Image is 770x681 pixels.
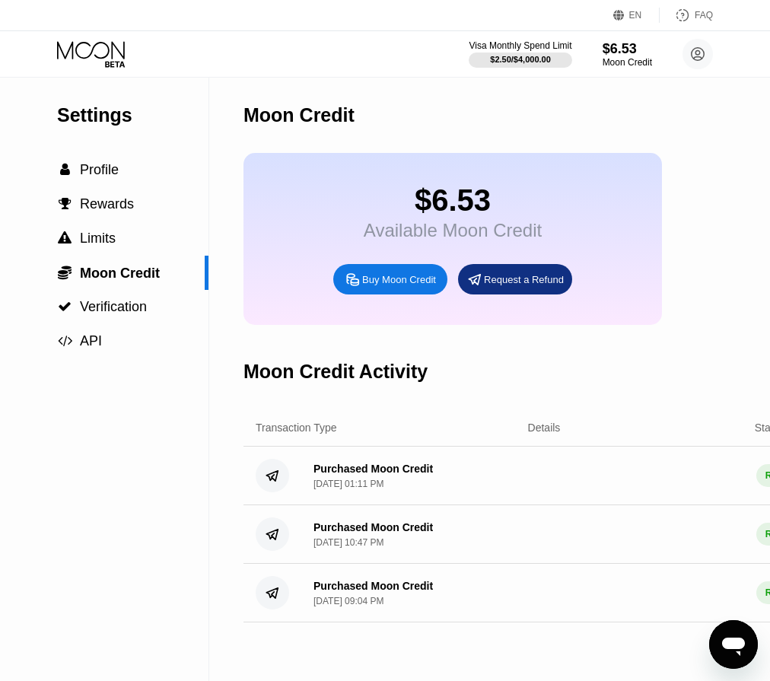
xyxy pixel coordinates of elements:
div: [DATE] 09:04 PM [313,596,383,606]
div: Buy Moon Credit [362,273,436,286]
span:  [58,231,72,245]
div: $6.53 [364,183,542,218]
div:  [57,265,72,280]
span: Rewards [80,196,134,212]
span:  [58,265,72,280]
div: Visa Monthly Spend Limit [469,40,571,51]
div:  [57,231,72,245]
span: Verification [80,299,147,314]
div: Purchased Moon Credit [313,580,433,592]
div: Settings [57,104,208,126]
div: Request a Refund [458,264,572,294]
div:  [57,197,72,211]
div: $6.53 [603,41,652,57]
div:  [57,163,72,177]
span:  [60,163,70,177]
div: Available Moon Credit [364,220,542,241]
span: Profile [80,162,119,177]
div: Visa Monthly Spend Limit$2.50/$4,000.00 [469,40,571,68]
div: FAQ [660,8,713,23]
div: $2.50 / $4,000.00 [490,55,551,64]
div: Buy Moon Credit [333,264,447,294]
span:  [58,300,72,313]
div: Moon Credit [243,104,355,126]
iframe: Button to launch messaging window [709,620,758,669]
div: $6.53Moon Credit [603,41,652,68]
div: Moon Credit Activity [243,361,428,383]
div: [DATE] 01:11 PM [313,479,383,489]
div: Moon Credit [603,57,652,68]
span: API [80,333,102,348]
div:  [57,334,72,348]
div: Transaction Type [256,422,337,434]
span:  [59,197,72,211]
span: Moon Credit [80,266,160,281]
div: EN [613,8,660,23]
div: Purchased Moon Credit [313,521,433,533]
div: EN [629,10,642,21]
span:  [58,334,72,348]
div: Request a Refund [484,273,564,286]
div:  [57,300,72,313]
span: Limits [80,231,116,246]
div: Purchased Moon Credit [313,463,433,475]
div: Details [528,422,561,434]
div: FAQ [695,10,713,21]
div: [DATE] 10:47 PM [313,537,383,548]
